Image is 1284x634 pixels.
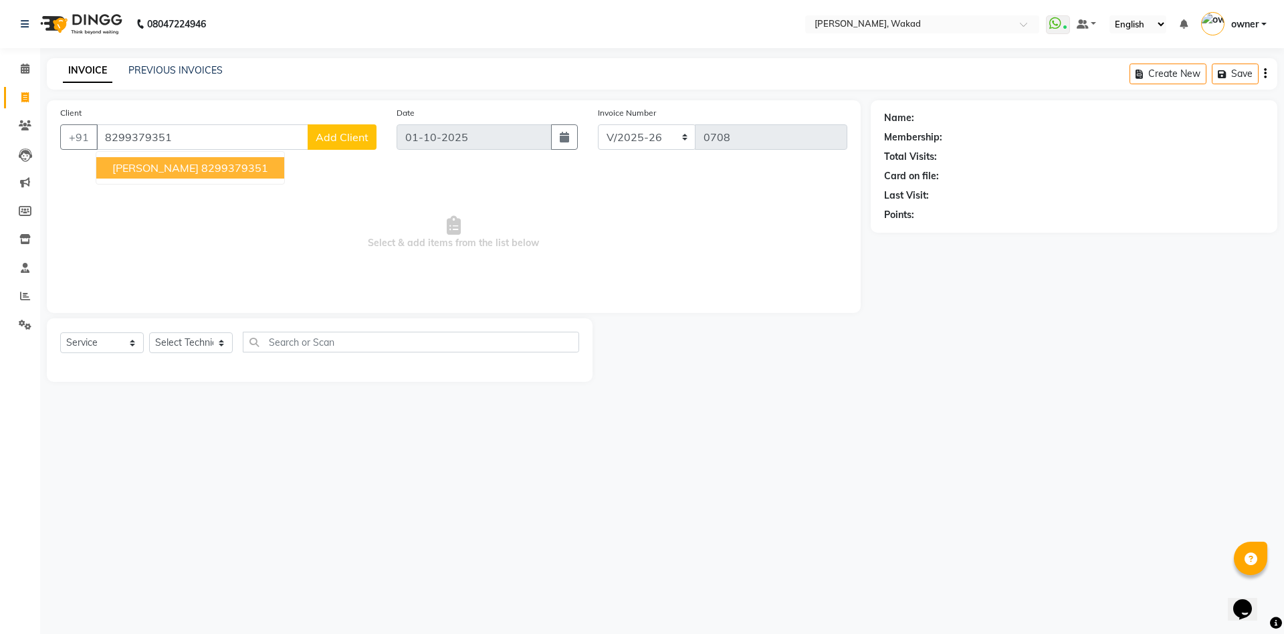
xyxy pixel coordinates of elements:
[1130,64,1206,84] button: Create New
[63,59,112,83] a: INVOICE
[397,107,415,119] label: Date
[884,169,939,183] div: Card on file:
[60,107,82,119] label: Client
[112,161,199,175] span: [PERSON_NAME]
[34,5,126,43] img: logo
[1212,64,1259,84] button: Save
[128,64,223,76] a: PREVIOUS INVOICES
[96,124,308,150] input: Search by Name/Mobile/Email/Code
[884,208,914,222] div: Points:
[1228,580,1271,621] iframe: chat widget
[1201,12,1224,35] img: owner
[60,166,847,300] span: Select & add items from the list below
[884,189,929,203] div: Last Visit:
[201,161,268,175] ngb-highlight: 8299379351
[884,111,914,125] div: Name:
[884,130,942,144] div: Membership:
[1231,17,1259,31] span: owner
[316,130,368,144] span: Add Client
[884,150,937,164] div: Total Visits:
[243,332,579,352] input: Search or Scan
[308,124,377,150] button: Add Client
[60,124,98,150] button: +91
[147,5,206,43] b: 08047224946
[598,107,656,119] label: Invoice Number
